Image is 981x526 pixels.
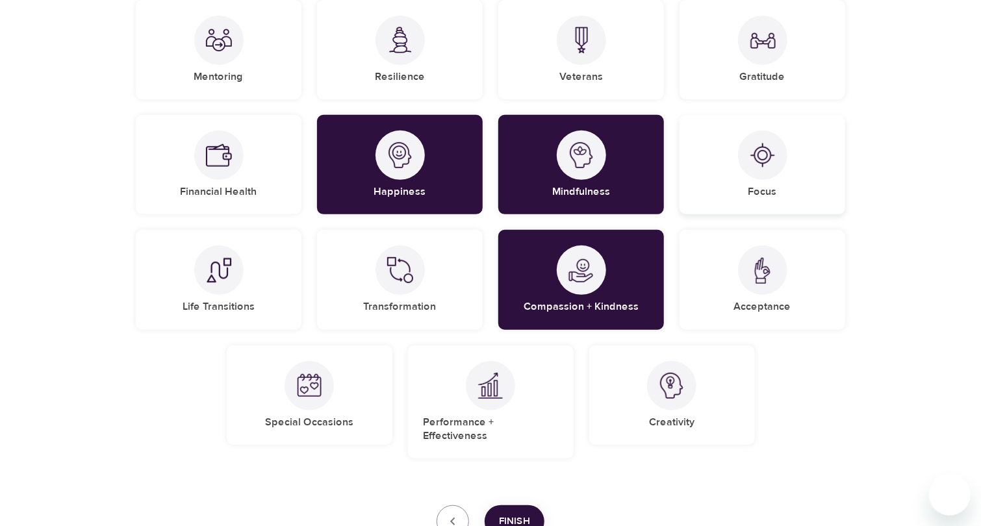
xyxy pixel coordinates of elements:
h5: Compassion + Kindness [524,300,639,314]
h5: Creativity [649,416,694,429]
img: Mindfulness [568,142,594,168]
h5: Financial Health [181,185,257,199]
h5: Happiness [374,185,426,199]
iframe: Button to launch messaging window [929,474,971,516]
img: Gratitude [750,27,776,53]
div: AcceptanceAcceptance [680,230,845,329]
div: FocusFocus [680,115,845,214]
div: Financial HealthFinancial Health [136,115,301,214]
img: Transformation [387,257,413,283]
img: Acceptance [750,257,776,284]
h5: Veterans [559,70,603,84]
h5: Resilience [375,70,425,84]
img: Happiness [387,142,413,168]
h5: Gratitude [740,70,785,84]
h5: Performance + Effectiveness [424,416,558,444]
h5: Focus [748,185,777,199]
img: Creativity [659,373,685,399]
img: Mentoring [206,27,232,53]
div: MindfulnessMindfulness [498,115,664,214]
img: Compassion + Kindness [568,257,594,283]
div: HappinessHappiness [317,115,483,214]
img: Special Occasions [296,373,322,399]
img: Financial Health [206,142,232,168]
div: CreativityCreativity [589,345,755,445]
h5: Life Transitions [183,300,255,314]
img: Life Transitions [206,257,232,283]
div: Compassion + KindnessCompassion + Kindness [498,230,664,329]
img: Performance + Effectiveness [478,372,503,399]
h5: Special Occasions [265,416,353,429]
h5: Acceptance [734,300,791,314]
div: Performance + EffectivenessPerformance + Effectiveness [408,345,574,459]
div: Life TransitionsLife Transitions [136,230,301,329]
div: Special OccasionsSpecial Occasions [227,345,392,445]
img: Resilience [387,27,413,53]
h5: Transformation [364,300,437,314]
img: Veterans [568,27,594,53]
h5: Mindfulness [552,185,610,199]
img: Focus [750,142,776,168]
h5: Mentoring [194,70,244,84]
div: TransformationTransformation [317,230,483,329]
